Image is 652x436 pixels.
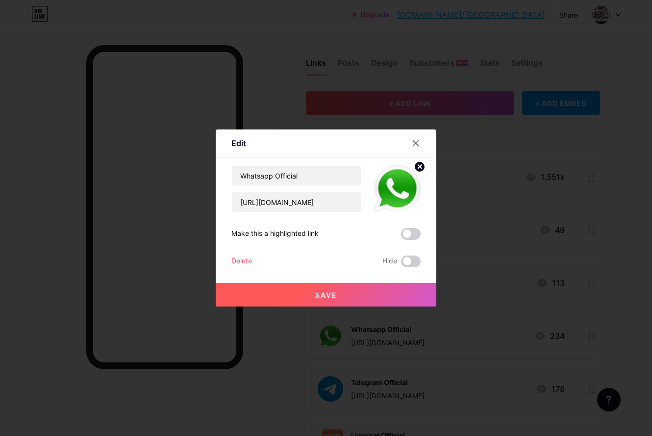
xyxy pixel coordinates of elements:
span: Save [315,291,337,299]
span: Hide [382,256,397,267]
button: Save [216,283,436,307]
input: Title [232,166,361,185]
img: link_thumbnail [374,165,421,212]
input: URL [232,192,361,212]
div: Delete [231,256,252,267]
div: Edit [231,137,246,149]
div: Make this a highlighted link [231,228,319,240]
